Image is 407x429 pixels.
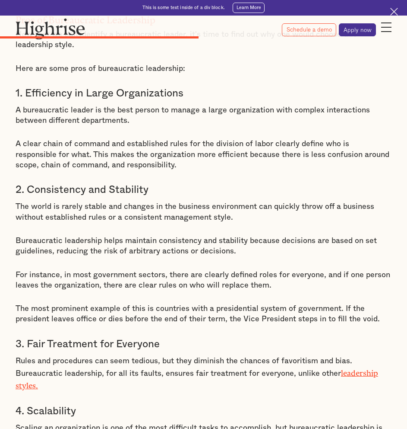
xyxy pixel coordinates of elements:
[16,356,391,392] p: Rules and procedures can seem tedious, but they diminish the chances of favoritism and bias. Bure...
[16,64,391,74] p: Here are some pros of bureaucratic leadership:
[233,3,265,13] a: Learn More
[16,405,391,418] h3: 4. Scalability
[16,87,391,100] h3: 1. Efficiency in Large Organizations
[16,139,391,170] p: A clear chain of command and established rules for the division of labor clearly define who is re...
[282,23,336,36] a: Schedule a demo
[16,18,85,39] img: Highrise logo
[390,8,398,16] img: Cross icon
[16,202,391,223] p: The world is rarely stable and changes in the business environment can quickly throw off a busine...
[16,270,391,291] p: For instance, in most government sectors, there are clearly defined roles for everyone, and if on...
[16,338,391,351] h3: 3. Fair Treatment for Everyone
[16,105,391,126] p: A bureaucratic leader is the best person to manage a large organization with complex interactions...
[142,5,225,11] div: This is some text inside of a div block.
[16,236,391,257] p: Bureaucratic leadership helps maintain consistency and stability because decisions are based on s...
[16,304,391,325] p: The most prominent example of this is countries with a presidential system of government. If the ...
[339,23,376,36] a: Apply now
[16,183,391,196] h3: 2. Consistency and Stability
